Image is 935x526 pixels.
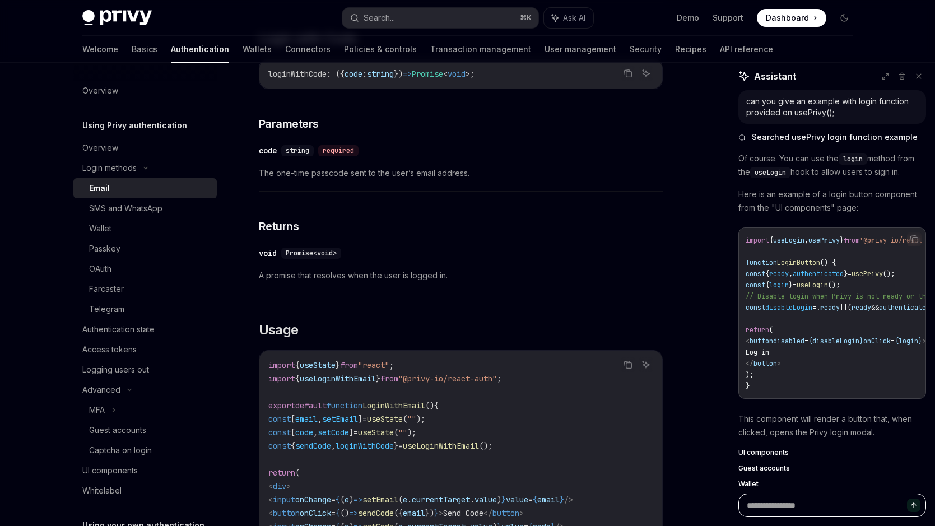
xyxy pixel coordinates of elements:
[769,325,773,334] span: (
[89,302,124,316] div: Telegram
[434,401,439,411] span: {
[746,325,769,334] span: return
[848,303,852,312] span: (
[89,262,111,276] div: OAuth
[82,141,118,155] div: Overview
[82,10,152,26] img: dark logo
[407,414,416,424] span: ""
[73,218,217,239] a: Wallet
[844,236,859,245] span: from
[295,401,327,411] span: default
[765,281,769,290] span: {
[470,495,475,505] span: .
[533,495,537,505] span: {
[89,202,162,215] div: SMS and WhatsApp
[563,12,585,24] span: Ask AI
[295,468,300,478] span: (
[746,281,765,290] span: const
[336,508,340,518] span: {
[793,281,797,290] span: =
[89,282,124,296] div: Farcaster
[844,269,848,278] span: }
[483,508,492,518] span: </
[443,508,483,518] span: Send Code
[828,281,840,290] span: ();
[89,403,105,417] div: MFA
[340,495,345,505] span: (
[349,427,353,437] span: ]
[746,337,750,346] span: <
[340,508,349,518] span: ()
[883,269,895,278] span: ();
[358,427,394,437] span: useState
[475,495,497,505] span: value
[922,337,926,346] span: >
[82,383,120,397] div: Advanced
[345,495,349,505] span: e
[295,495,331,505] span: onChange
[73,420,217,440] a: Guest accounts
[376,374,380,384] span: }
[537,495,560,505] span: email
[73,339,217,360] a: Access tokens
[738,188,926,215] p: Here is an example of a login button component from the "UI components" page:
[448,69,466,79] span: void
[843,155,863,164] span: login
[895,337,899,346] span: {
[322,414,358,424] span: setEmail
[439,508,443,518] span: >
[358,508,394,518] span: sendCode
[82,119,187,132] h5: Using Privy authentication
[639,357,653,372] button: Ask AI
[273,508,300,518] span: button
[398,374,497,384] span: "@privy-io/react-auth"
[73,81,217,101] a: Overview
[497,374,501,384] span: ;
[73,279,217,299] a: Farcaster
[285,36,331,63] a: Connectors
[677,12,699,24] a: Demo
[738,480,759,488] span: Wallet
[848,269,852,278] span: =
[336,441,394,451] span: loginWithCode
[528,495,533,505] span: =
[738,480,926,488] a: Wallet
[773,236,804,245] span: useLogin
[425,401,434,411] span: ()
[820,303,840,312] span: ready
[789,269,793,278] span: ,
[336,360,340,370] span: }
[259,269,663,282] span: A promise that resolves when the user is logged in.
[259,218,299,234] span: Returns
[750,337,773,346] span: button
[73,360,217,380] a: Logging users out
[773,337,804,346] span: disabled
[300,360,336,370] span: useState
[300,374,376,384] span: useLoginWithEmail
[804,337,808,346] span: =
[769,269,789,278] span: ready
[349,495,353,505] span: )
[82,484,122,497] div: Whitelabel
[268,495,273,505] span: <
[286,249,337,258] span: Promise<void>
[73,460,217,481] a: UI components
[353,495,362,505] span: =>
[380,374,398,384] span: from
[808,236,840,245] span: usePrivy
[769,236,773,245] span: {
[259,321,299,339] span: Usage
[259,166,663,180] span: The one-time passcode sent to the user’s email address.
[675,36,706,63] a: Recipes
[738,464,790,473] span: Guest accounts
[403,441,479,451] span: useLoginWithEmail
[273,495,295,505] span: input
[73,178,217,198] a: Email
[291,441,295,451] span: {
[852,269,883,278] span: usePrivy
[816,303,820,312] span: !
[403,414,407,424] span: (
[300,508,331,518] span: onClick
[394,508,403,518] span: ({
[268,401,295,411] span: export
